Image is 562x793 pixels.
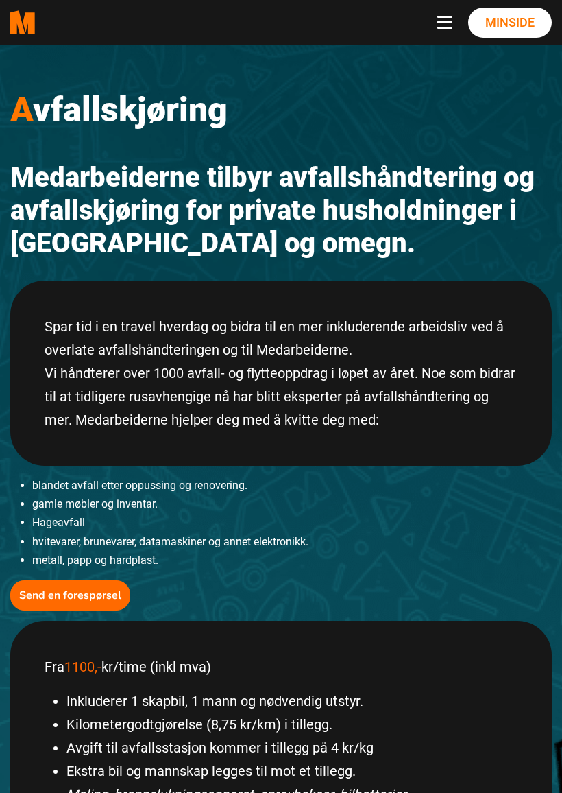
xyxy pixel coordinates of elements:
[64,659,101,675] span: 1100,-
[66,736,517,759] li: Avgift til avfallsstasjon kommer i tillegg på 4 kr/kg
[10,281,552,466] div: Spar tid i en travel hverdag og bidra til en mer inkluderende arbeidsliv ved å overlate avfallshå...
[10,580,130,611] button: Send en forespørsel
[32,476,552,495] li: blandet avfall etter oppussing og renovering.
[45,655,517,678] p: Fra kr/time (inkl mva)
[32,513,552,532] li: Hageavfall
[66,713,517,736] li: Kilometergodtgjørelse (8,75 kr/km) i tillegg.
[437,16,458,29] button: Navbar toggle button
[19,588,121,603] b: Send en forespørsel
[468,8,552,38] a: Minside
[10,89,552,130] h1: vfallskjøring
[66,759,517,783] li: Ekstra bil og mannskap legges til mot et tillegg.
[66,689,517,713] li: Inkluderer 1 skapbil, 1 mann og nødvendig utstyr.
[32,551,552,569] li: metall, papp og hardplast.
[32,495,552,513] li: gamle møbler og inventar.
[10,90,33,130] span: A
[32,532,552,551] li: hvitevarer, brunevarer, datamaskiner og annet elektronikk.
[10,161,552,260] h2: Medarbeiderne tilbyr avfallshåndtering og avfallskjøring for private husholdninger i [GEOGRAPHIC_...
